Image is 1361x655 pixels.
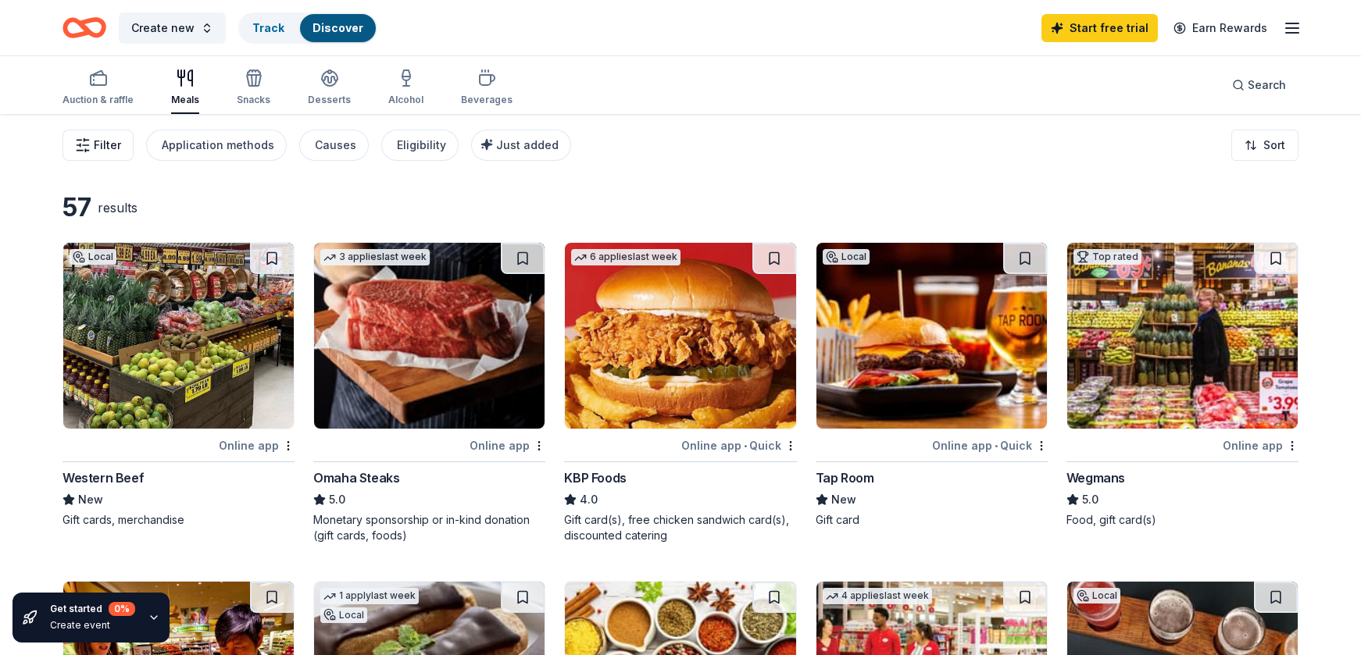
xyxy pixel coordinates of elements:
span: 5.0 [329,490,345,509]
button: Filter [63,130,134,161]
a: Image for Omaha Steaks 3 applieslast weekOnline appOmaha Steaks5.0Monetary sponsorship or in-kind... [313,242,545,543]
div: results [98,198,138,217]
div: Online app Quick [932,436,1048,455]
div: Alcohol [388,94,423,106]
button: Create new [119,12,226,44]
div: Gift card(s), free chicken sandwich card(s), discounted catering [564,512,796,543]
button: Application methods [146,130,287,161]
a: Discover [313,21,363,34]
a: Image for KBP Foods6 applieslast weekOnline app•QuickKBP Foods4.0Gift card(s), free chicken sandw... [564,242,796,543]
div: Meals [171,94,199,106]
div: Get started [50,602,135,616]
button: Desserts [308,62,351,114]
a: Image for Western BeefLocalOnline appWestern BeefNewGift cards, merchandise [63,242,295,528]
span: Filter [94,136,121,155]
div: Eligibility [397,136,446,155]
span: 4.0 [580,490,598,509]
span: 5.0 [1082,490,1098,509]
span: • [744,440,747,452]
div: Wegmans [1066,468,1125,487]
div: Online app Quick [681,436,797,455]
div: Local [320,607,367,623]
div: Desserts [308,94,351,106]
a: Earn Rewards [1164,14,1277,42]
a: Image for WegmansTop ratedOnline appWegmans5.0Food, gift card(s) [1066,242,1298,528]
a: Home [63,9,106,46]
button: Just added [471,130,571,161]
span: New [831,490,856,509]
div: Local [1073,588,1120,603]
img: Image for Wegmans [1067,243,1298,429]
button: Alcohol [388,62,423,114]
img: Image for Omaha Steaks [314,243,545,429]
div: 6 applies last week [571,249,680,265]
a: Start free trial [1041,14,1158,42]
div: Create event [50,619,135,632]
div: Gift cards, merchandise [63,512,295,528]
button: Sort [1231,130,1298,161]
span: Create new [131,19,195,37]
img: Image for Tap Room [816,243,1047,429]
div: Gift card [816,512,1048,528]
span: Sort [1263,136,1285,155]
a: Track [252,21,284,34]
button: TrackDiscover [238,12,377,44]
div: 57 [63,192,91,223]
div: Online app [1223,436,1298,455]
div: Omaha Steaks [313,468,399,487]
div: 1 apply last week [320,588,419,604]
div: Local [70,249,116,265]
div: Local [823,249,870,265]
span: • [995,440,998,452]
button: Search [1220,69,1298,101]
button: Auction & raffle [63,62,134,114]
div: Top rated [1073,249,1141,265]
span: Search [1248,76,1286,94]
img: Image for KBP Foods [565,243,795,429]
span: New [78,490,103,509]
div: Online app [470,436,545,455]
div: Application methods [162,136,274,155]
button: Eligibility [381,130,459,161]
div: Monetary sponsorship or in-kind donation (gift cards, foods) [313,512,545,543]
button: Meals [171,62,199,114]
span: Just added [496,138,559,151]
a: Image for Tap RoomLocalOnline app•QuickTap RoomNewGift card [816,242,1048,528]
div: 4 applies last week [823,588,932,604]
div: Snacks [237,94,270,106]
button: Beverages [461,62,513,114]
div: Tap Room [816,468,874,487]
div: 3 applies last week [320,249,430,265]
div: Beverages [461,94,513,106]
div: 0 % [109,602,135,616]
div: Online app [219,436,295,455]
div: Food, gift card(s) [1066,512,1298,528]
div: Western Beef [63,468,144,487]
img: Image for Western Beef [63,243,294,429]
button: Causes [299,130,369,161]
div: Auction & raffle [63,94,134,106]
div: Causes [315,136,356,155]
div: KBP Foods [564,468,626,487]
button: Snacks [237,62,270,114]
